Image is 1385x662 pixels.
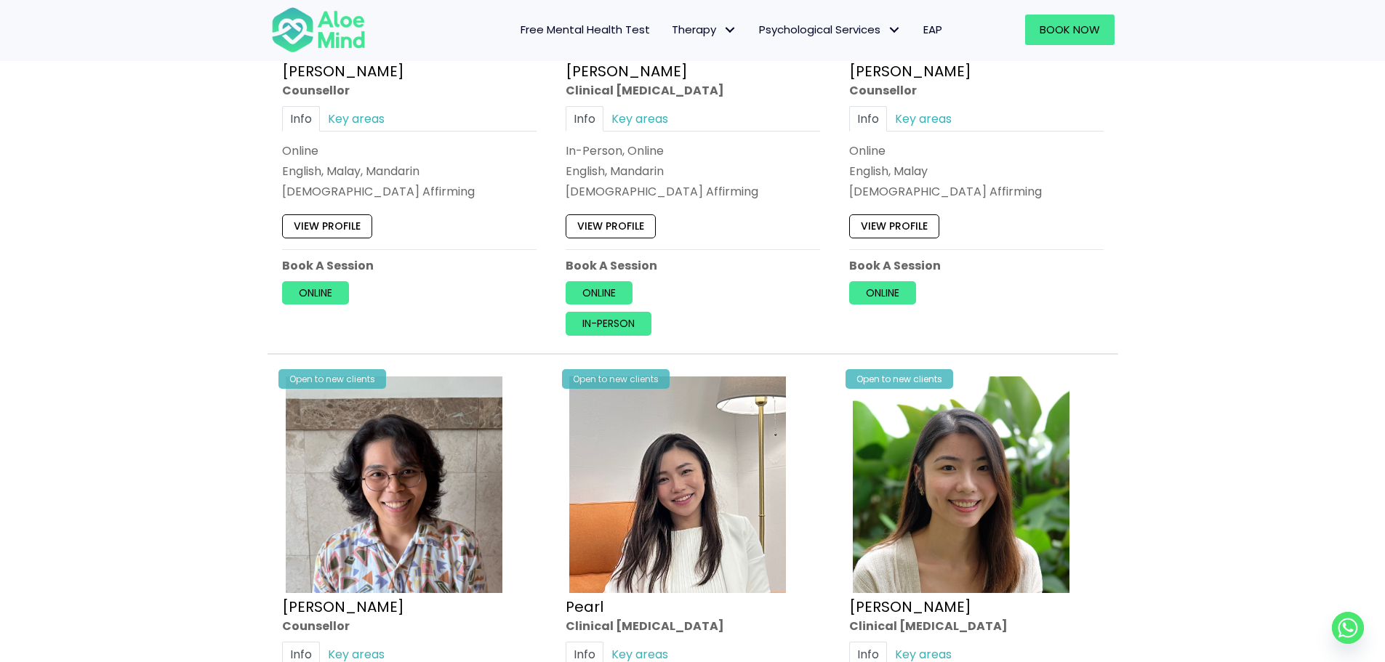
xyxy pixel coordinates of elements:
[846,369,953,389] div: Open to new clients
[884,20,905,41] span: Psychological Services: submenu
[566,183,820,200] div: [DEMOGRAPHIC_DATA] Affirming
[720,20,741,41] span: Therapy: submenu
[849,281,916,304] a: Online
[566,214,656,238] a: View profile
[566,281,633,304] a: Online
[566,618,820,634] div: Clinical [MEDICAL_DATA]
[1040,22,1100,37] span: Book Now
[566,105,603,131] a: Info
[282,281,349,304] a: Online
[887,105,960,131] a: Key areas
[566,597,603,617] a: Pearl
[853,376,1069,593] img: Peggy Clin Psych
[282,142,537,159] div: Online
[923,22,942,37] span: EAP
[282,618,537,634] div: Counsellor
[566,163,820,179] p: English, Mandarin
[271,6,366,54] img: Aloe mind Logo
[282,597,404,617] a: [PERSON_NAME]
[282,60,404,81] a: [PERSON_NAME]
[286,376,502,593] img: zafeera counsellor
[661,15,748,45] a: TherapyTherapy: submenu
[282,257,537,273] p: Book A Session
[320,105,393,131] a: Key areas
[672,22,737,37] span: Therapy
[849,142,1104,159] div: Online
[849,60,971,81] a: [PERSON_NAME]
[748,15,912,45] a: Psychological ServicesPsychological Services: submenu
[282,183,537,200] div: [DEMOGRAPHIC_DATA] Affirming
[569,376,786,593] img: Pearl photo
[282,163,537,179] p: English, Malay, Mandarin
[849,81,1104,98] div: Counsellor
[1025,15,1115,45] a: Book Now
[562,369,670,389] div: Open to new clients
[849,163,1104,179] p: English, Malay
[849,597,971,617] a: [PERSON_NAME]
[759,22,902,37] span: Psychological Services
[282,214,372,238] a: View profile
[849,183,1104,200] div: [DEMOGRAPHIC_DATA] Affirming
[566,81,820,98] div: Clinical [MEDICAL_DATA]
[278,369,386,389] div: Open to new clients
[510,15,661,45] a: Free Mental Health Test
[849,618,1104,634] div: Clinical [MEDICAL_DATA]
[385,15,953,45] nav: Menu
[849,214,939,238] a: View profile
[603,105,676,131] a: Key areas
[849,105,887,131] a: Info
[282,105,320,131] a: Info
[521,22,650,37] span: Free Mental Health Test
[566,312,651,335] a: In-person
[566,60,688,81] a: [PERSON_NAME]
[912,15,953,45] a: EAP
[849,257,1104,273] p: Book A Session
[566,142,820,159] div: In-Person, Online
[1332,612,1364,644] a: Whatsapp
[566,257,820,273] p: Book A Session
[282,81,537,98] div: Counsellor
